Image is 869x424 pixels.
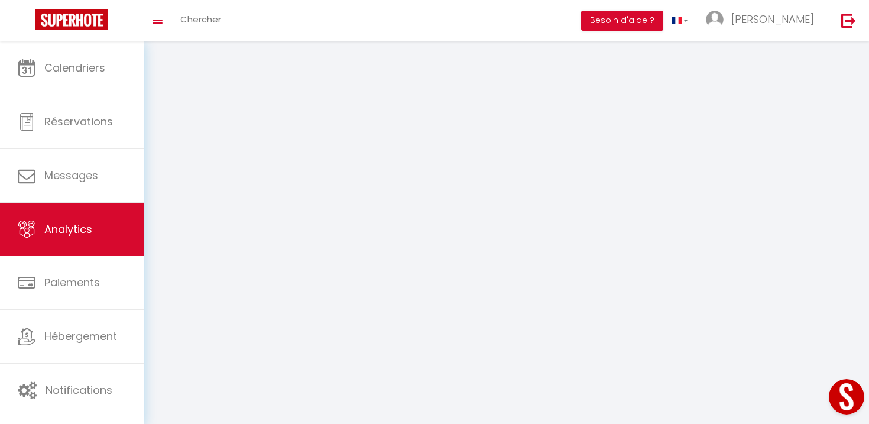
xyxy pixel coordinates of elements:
span: Paiements [44,275,100,290]
span: Analytics [44,222,92,237]
iframe: LiveChat chat widget [819,374,869,424]
span: [PERSON_NAME] [731,12,814,27]
span: Notifications [46,383,112,397]
span: Chercher [180,13,221,25]
img: logout [841,13,856,28]
button: Besoin d'aide ? [581,11,663,31]
img: ... [706,11,724,28]
span: Réservations [44,114,113,129]
span: Messages [44,168,98,183]
span: Hébergement [44,329,117,344]
img: Super Booking [35,9,108,30]
span: Calendriers [44,60,105,75]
